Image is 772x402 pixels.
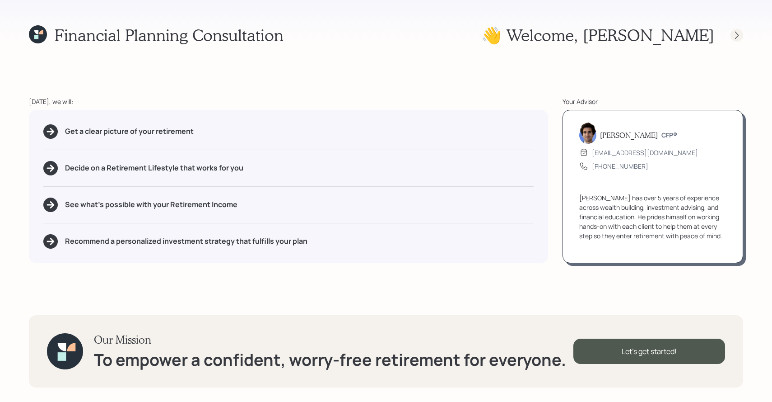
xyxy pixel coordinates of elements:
[481,25,714,45] h1: 👋 Welcome , [PERSON_NAME]
[94,350,566,369] h1: To empower a confident, worry-free retirement for everyone.
[65,237,307,246] h5: Recommend a personalized investment strategy that fulfills your plan
[592,148,698,157] div: [EMAIL_ADDRESS][DOMAIN_NAME]
[65,164,243,172] h5: Decide on a Retirement Lifestyle that works for you
[592,161,648,171] div: [PHONE_NUMBER]
[94,333,566,346] h3: Our Mission
[661,132,677,139] h6: CFP®
[65,200,237,209] h5: See what's possible with your Retirement Income
[54,25,284,45] h1: Financial Planning Consultation
[579,122,596,144] img: harrison-schaefer-headshot-2.png
[29,97,548,106] div: [DATE], we will:
[600,131,658,139] h5: [PERSON_NAME]
[563,97,743,106] div: Your Advisor
[573,339,725,364] div: Let's get started!
[65,127,194,136] h5: Get a clear picture of your retirement
[579,193,726,241] div: [PERSON_NAME] has over 5 years of experience across wealth building, investment advising, and fin...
